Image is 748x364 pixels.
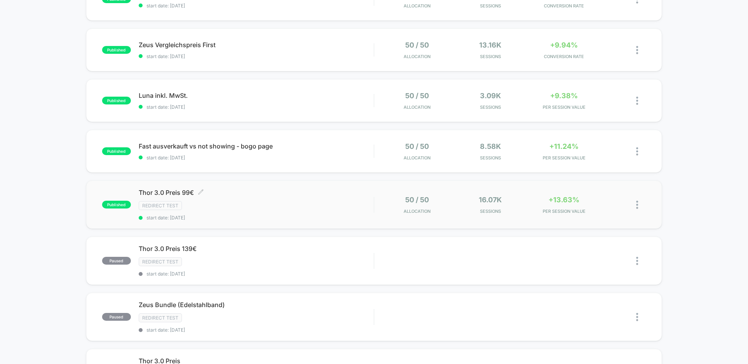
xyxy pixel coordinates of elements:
[636,201,638,209] img: close
[636,147,638,155] img: close
[139,271,374,277] span: start date: [DATE]
[404,209,430,214] span: Allocation
[404,3,430,9] span: Allocation
[405,142,429,150] span: 50 / 50
[139,215,374,221] span: start date: [DATE]
[404,54,430,59] span: Allocation
[479,196,502,204] span: 16.07k
[636,257,638,265] img: close
[404,104,430,110] span: Allocation
[480,142,501,150] span: 8.58k
[529,209,599,214] span: PER SESSION VALUE
[139,142,374,150] span: Fast ausverkauft vs not showing - bogo page
[529,54,599,59] span: CONVERSION RATE
[139,53,374,59] span: start date: [DATE]
[636,313,638,321] img: close
[456,54,526,59] span: Sessions
[529,3,599,9] span: CONVERSION RATE
[102,97,131,104] span: published
[636,97,638,105] img: close
[456,155,526,161] span: Sessions
[549,142,579,150] span: +11.24%
[550,92,578,100] span: +9.38%
[456,104,526,110] span: Sessions
[102,201,131,209] span: published
[456,3,526,9] span: Sessions
[480,92,501,100] span: 3.09k
[102,46,131,54] span: published
[139,3,374,9] span: start date: [DATE]
[139,155,374,161] span: start date: [DATE]
[139,41,374,49] span: Zeus Vergleichspreis First
[102,257,131,265] span: paused
[550,41,578,49] span: +9.94%
[404,155,430,161] span: Allocation
[529,155,599,161] span: PER SESSION VALUE
[102,313,131,321] span: paused
[139,104,374,110] span: start date: [DATE]
[529,104,599,110] span: PER SESSION VALUE
[139,189,374,196] span: Thor 3.0 Preis 99€
[549,196,579,204] span: +13.63%
[139,257,182,266] span: Redirect Test
[139,313,182,322] span: Redirect Test
[139,301,374,309] span: Zeus Bundle (Edelstahlband)
[139,92,374,99] span: Luna inkl. MwSt.
[139,245,374,253] span: Thor 3.0 Preis 139€
[139,201,182,210] span: Redirect Test
[456,209,526,214] span: Sessions
[636,46,638,54] img: close
[479,41,501,49] span: 13.16k
[139,327,374,333] span: start date: [DATE]
[405,41,429,49] span: 50 / 50
[405,196,429,204] span: 50 / 50
[405,92,429,100] span: 50 / 50
[102,147,131,155] span: published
